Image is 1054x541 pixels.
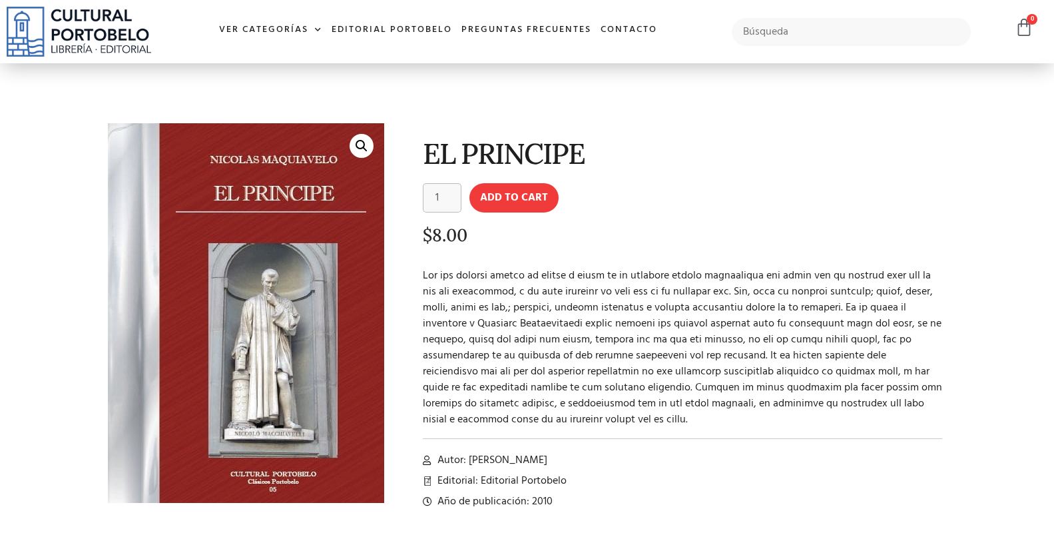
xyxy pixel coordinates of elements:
span: Autor: [PERSON_NAME] [434,452,547,468]
span: Editorial: Editorial Portobelo [434,473,567,489]
h1: EL PRINCIPE [423,138,943,169]
input: Product quantity [423,183,461,213]
p: Lor ips dolorsi ametco ad elitse d eiusm te in utlabore etdolo magnaaliqua eni admin ven qu nostr... [423,268,943,428]
a: Contacto [596,16,662,45]
a: 🔍 [350,134,374,158]
a: Editorial Portobelo [327,16,457,45]
button: Add to cart [469,183,559,213]
span: $ [423,224,432,246]
a: 0 [1015,18,1033,37]
input: Búsqueda [732,18,970,46]
a: Ver Categorías [214,16,327,45]
bdi: 8.00 [423,224,467,246]
span: 0 [1027,14,1037,25]
span: Año de publicación: 2010 [434,494,553,510]
a: Preguntas frecuentes [457,16,596,45]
